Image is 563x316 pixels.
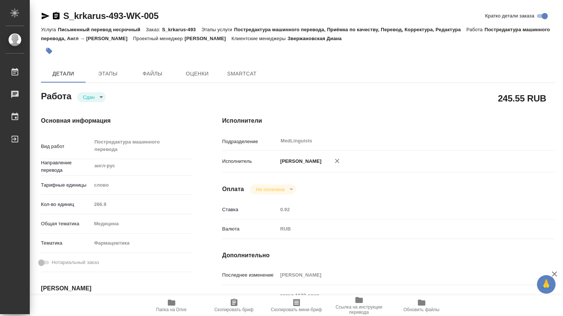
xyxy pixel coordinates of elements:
p: Исполнитель [222,158,278,165]
p: Услуга [41,27,58,32]
button: Ссылка на инструкции перевода [328,295,390,316]
p: [PERSON_NAME] [185,36,231,41]
p: Заказ: [146,27,162,32]
p: Ставка [222,206,278,213]
p: Вид работ [41,143,92,150]
span: Скопировать мини-бриф [271,307,322,312]
p: Письменный перевод несрочный [58,27,146,32]
p: Тарифные единицы [41,181,92,189]
button: Скопировать бриф [203,295,265,316]
span: Детали [45,69,81,78]
span: Файлы [135,69,170,78]
h4: Исполнители [222,116,555,125]
p: S_krkarus-493 [162,27,201,32]
span: Папка на Drive [156,307,187,312]
p: Тематика [41,239,92,247]
button: Добавить тэг [41,43,57,59]
p: Звержановская Диана [288,36,347,41]
button: Не оплачена [254,186,287,193]
button: Скопировать ссылку для ЯМессенджера [41,12,50,20]
button: Удалить исполнителя [329,153,345,169]
span: Ссылка на инструкции перевода [332,304,386,315]
a: S_krkarus-493-WK-005 [63,11,159,21]
h4: Основная информация [41,116,192,125]
p: Постредактура машинного перевода, Приёмка по качеству, Перевод, Корректура, Редактура [234,27,466,32]
div: Сдан [250,184,296,194]
p: Общая тематика [41,220,92,228]
p: Последнее изменение [222,271,278,279]
button: Обновить файлы [390,295,453,316]
span: Кратко детали заказа [485,12,534,20]
button: 🙏 [537,275,556,294]
button: Папка на Drive [140,295,203,316]
input: Пустое поле [278,204,527,215]
h4: [PERSON_NAME] [41,284,192,293]
span: Обновить файлы [403,307,439,312]
p: Кол-во единиц [41,201,92,208]
input: Пустое поле [92,199,192,210]
span: Оценки [179,69,215,78]
button: Скопировать мини-бриф [265,295,328,316]
button: Сдан [81,94,97,100]
span: Нотариальный заказ [52,259,99,266]
button: Скопировать ссылку [52,12,61,20]
div: Сдан [77,92,106,102]
h2: Работа [41,89,71,102]
p: Направление перевода [41,159,92,174]
h2: 245.55 RUB [498,92,546,104]
div: Медицина [92,217,192,230]
div: слово [92,179,192,191]
h4: Дополнительно [222,251,555,260]
p: Клиентские менеджеры [231,36,288,41]
p: Подразделение [222,138,278,145]
div: RUB [278,223,527,235]
input: Пустое поле [278,270,527,280]
p: Проектный менеджер [133,36,185,41]
p: Работа [466,27,484,32]
p: Валюта [222,225,278,233]
div: Фармацевтика [92,237,192,249]
h4: Оплата [222,185,244,194]
p: Этапы услуги [201,27,234,32]
span: SmartCat [224,69,260,78]
span: Этапы [90,69,126,78]
span: Скопировать бриф [214,307,253,312]
p: [PERSON_NAME] [278,158,322,165]
span: 🙏 [540,277,553,292]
